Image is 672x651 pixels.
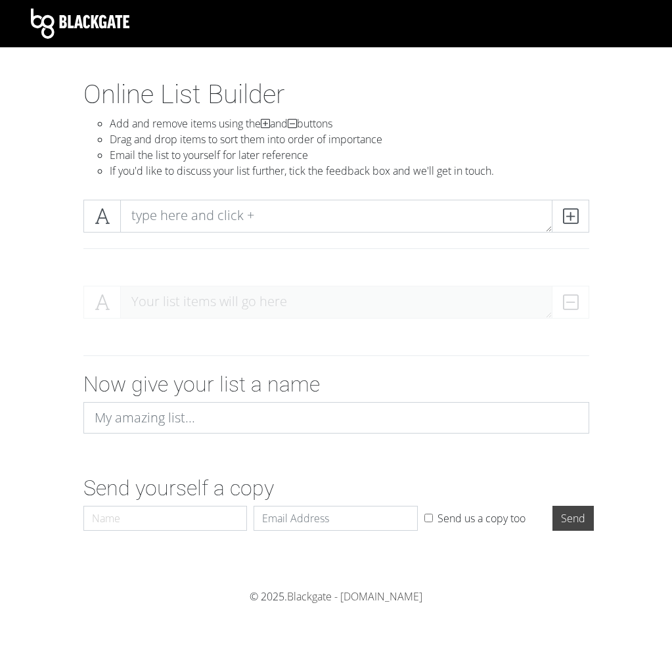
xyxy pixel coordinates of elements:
h2: Now give your list a name [83,372,589,397]
h1: Online List Builder [83,79,589,110]
h2: Send yourself a copy [83,476,589,501]
li: Drag and drop items to sort them into order of importance [110,131,589,147]
a: Blackgate - [DOMAIN_NAME] [287,589,422,604]
li: Add and remove items using the and buttons [110,116,589,131]
input: My amazing list... [83,402,589,434]
li: If you'd like to discuss your list further, tick the feedback box and we'll get in touch. [110,163,589,179]
label: Send us a copy too [437,510,526,526]
input: Name [83,506,248,531]
input: Send [552,506,594,531]
div: © 2025. [31,589,642,604]
li: Email the list to yourself for later reference [110,147,589,163]
input: Email Address [254,506,418,531]
img: Blackgate [31,9,129,39]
